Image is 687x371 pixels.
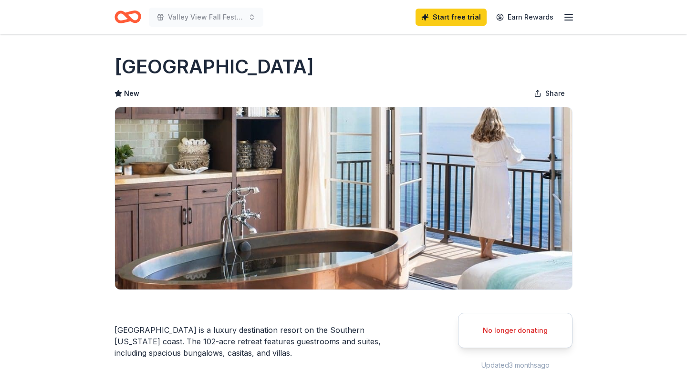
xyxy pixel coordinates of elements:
[168,11,244,23] span: Valley View Fall Fest and Silent Auction
[114,324,412,359] div: [GEOGRAPHIC_DATA] is a luxury destination resort on the Southern [US_STATE] coast. The 102-acre r...
[470,325,561,336] div: No longer donating
[114,53,314,80] h1: [GEOGRAPHIC_DATA]
[416,9,487,26] a: Start free trial
[149,8,263,27] button: Valley View Fall Fest and Silent Auction
[124,88,139,99] span: New
[490,9,559,26] a: Earn Rewards
[115,107,572,289] img: Image for Terranea Resort
[545,88,565,99] span: Share
[458,360,572,371] div: Updated 3 months ago
[114,6,141,28] a: Home
[526,84,572,103] button: Share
